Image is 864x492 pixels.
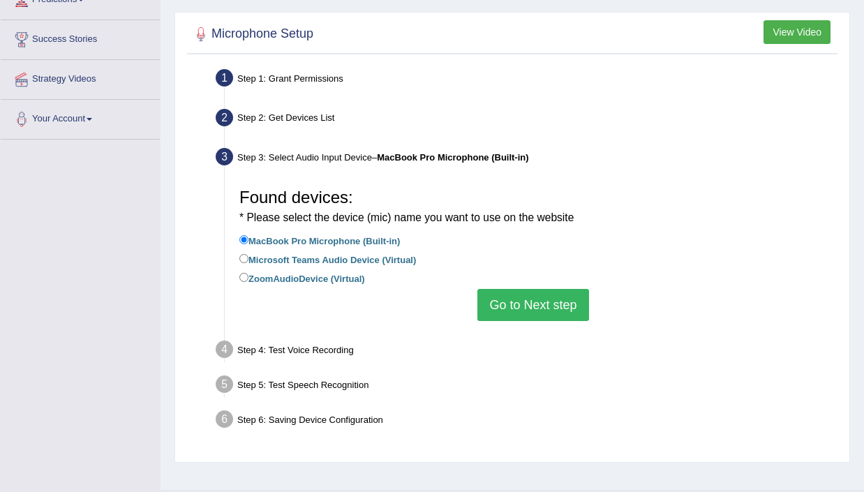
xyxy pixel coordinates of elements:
[239,251,416,267] label: Microsoft Teams Audio Device (Virtual)
[239,235,248,244] input: MacBook Pro Microphone (Built-in)
[239,188,827,225] h3: Found devices:
[239,273,248,282] input: ZoomAudioDevice (Virtual)
[477,289,588,321] button: Go to Next step
[209,144,843,174] div: Step 3: Select Audio Input Device
[239,232,400,248] label: MacBook Pro Microphone (Built-in)
[1,20,160,55] a: Success Stories
[209,406,843,437] div: Step 6: Saving Device Configuration
[209,65,843,96] div: Step 1: Grant Permissions
[239,211,574,223] small: * Please select the device (mic) name you want to use on the website
[764,20,831,44] button: View Video
[377,152,528,163] b: MacBook Pro Microphone (Built-in)
[372,152,529,163] span: –
[209,336,843,367] div: Step 4: Test Voice Recording
[191,24,313,45] h2: Microphone Setup
[239,254,248,263] input: Microsoft Teams Audio Device (Virtual)
[1,60,160,95] a: Strategy Videos
[209,105,843,135] div: Step 2: Get Devices List
[239,270,365,285] label: ZoomAudioDevice (Virtual)
[209,371,843,402] div: Step 5: Test Speech Recognition
[1,100,160,135] a: Your Account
